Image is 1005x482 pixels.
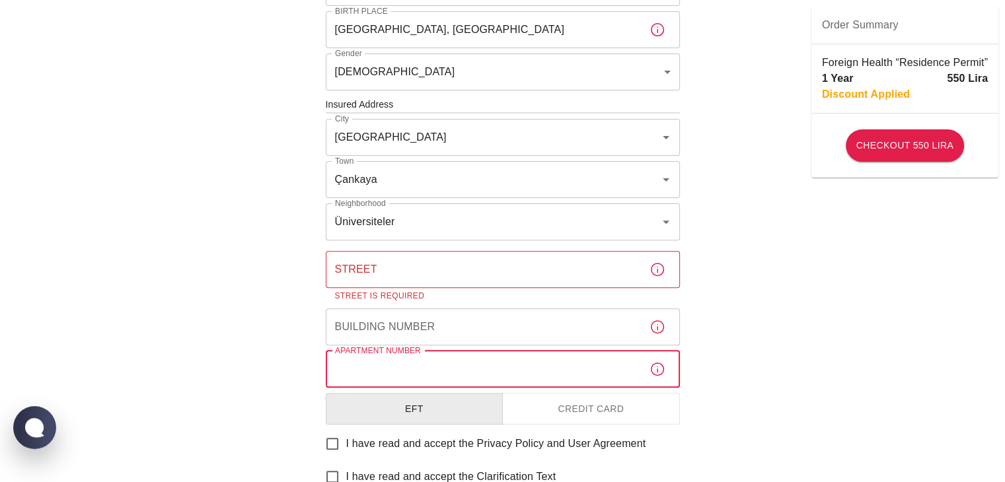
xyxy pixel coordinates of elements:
p: Foreign Health “Residence Permit” [822,55,988,71]
p: Discount Applied [822,86,910,102]
h6: Insured Address [326,98,680,112]
button: Credit Card [502,393,680,425]
div: [DEMOGRAPHIC_DATA] [326,53,680,90]
label: Gender [335,48,362,59]
label: Neighborhood [335,197,386,209]
label: Town [335,155,354,166]
button: Checkout 550 Lira [846,129,964,162]
label: Apartment Number [335,345,421,356]
button: Open [657,213,675,231]
button: Open [657,128,675,147]
p: 1 Year [822,71,854,86]
label: City [335,113,349,124]
p: Street is required [335,290,671,303]
p: 550 Lira [947,71,988,86]
button: Open [657,170,675,189]
button: EFT [326,393,503,425]
span: I have read and accept the Privacy Policy and User Agreement [346,436,646,452]
span: Order Summary [822,17,988,33]
label: Birth Place [335,5,388,17]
